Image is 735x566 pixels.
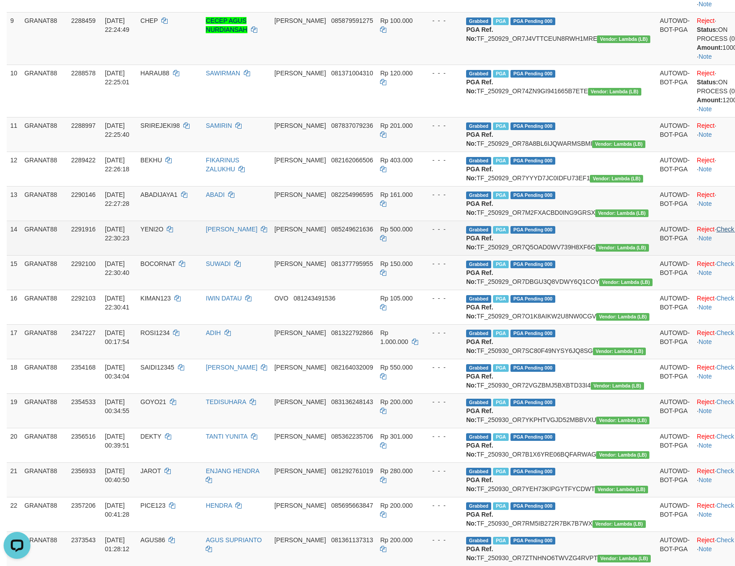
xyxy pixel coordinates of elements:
[274,364,326,371] span: [PERSON_NAME]
[425,363,459,372] div: - - -
[466,165,493,182] b: PGA Ref. No:
[493,226,509,234] span: Marked by bgnjimi
[493,261,509,268] span: Marked by bgnjimi
[656,428,693,462] td: AUTOWD-BOT-PGA
[331,157,373,164] span: Copy 082162066506 to clipboard
[463,221,656,255] td: TF_250929_OR7Q5OAD0WV739H8XF6G
[697,44,723,51] b: Amount:
[463,65,656,117] td: TF_250929_OR74ZN9GI941665B7ETE
[493,399,509,406] span: Marked by bgnjimi
[331,433,373,440] span: Copy 085362235706 to clipboard
[206,70,240,77] a: SAWIRMAN
[599,279,653,286] span: Vendor URL: https://dashboard.q2checkout.com/secure
[105,502,130,518] span: [DATE] 00:41:28
[463,497,656,531] td: TF_250930_OR7RM5IB272R7BK7B7WX
[380,122,412,129] span: Rp 201.000
[331,260,373,267] span: Copy 081377795955 to clipboard
[493,157,509,165] span: Marked by bgnjimi
[140,191,177,198] span: ABADIJAYA1
[697,467,715,475] a: Reject
[206,398,246,405] a: TEDISUHARA
[21,12,68,65] td: GRANAT88
[7,462,21,497] td: 21
[140,398,166,405] span: GOYO21
[71,70,96,77] span: 2288578
[466,269,493,285] b: PGA Ref. No:
[331,70,373,77] span: Copy 081371004310 to clipboard
[466,407,493,423] b: PGA Ref. No:
[697,70,715,77] a: Reject
[466,200,493,216] b: PGA Ref. No:
[425,466,459,475] div: - - -
[7,393,21,428] td: 19
[71,398,96,405] span: 2354533
[140,226,163,233] span: YENI2O
[206,226,257,233] a: [PERSON_NAME]
[425,397,459,406] div: - - -
[466,364,491,372] span: Grabbed
[510,261,555,268] span: PGA Pending
[331,398,373,405] span: Copy 083136248143 to clipboard
[274,502,326,509] span: [PERSON_NAME]
[466,122,491,130] span: Grabbed
[206,502,232,509] a: HENDRA
[274,226,326,233] span: [PERSON_NAME]
[105,364,130,380] span: [DATE] 00:34:04
[463,117,656,152] td: TF_250929_OR78A8BL6IJQWARMSBMI
[699,131,712,138] a: Note
[697,122,715,129] a: Reject
[463,324,656,359] td: TF_250930_OR7SC80F49NYSY6JQ8SG
[7,117,21,152] td: 11
[699,476,712,483] a: Note
[71,122,96,129] span: 2288997
[493,433,509,441] span: Marked by bgnjimi
[425,190,459,199] div: - - -
[697,260,715,267] a: Reject
[206,329,220,336] a: ADIH
[466,295,491,303] span: Grabbed
[206,191,225,198] a: ABADI
[105,191,130,207] span: [DATE] 22:27:28
[380,157,412,164] span: Rp 403.000
[699,442,712,449] a: Note
[274,122,326,129] span: [PERSON_NAME]
[697,433,715,440] a: Reject
[699,200,712,207] a: Note
[206,122,232,129] a: SAMIRIN
[699,165,712,173] a: Note
[699,105,712,113] a: Note
[466,26,493,42] b: PGA Ref. No:
[463,393,656,428] td: TF_250930_OR7YKPHTVGJD52MBBVXU
[466,511,493,527] b: PGA Ref. No:
[7,186,21,221] td: 13
[7,255,21,290] td: 15
[656,12,693,65] td: AUTOWD-BOT-PGA
[71,157,96,164] span: 2289422
[466,304,493,320] b: PGA Ref. No:
[656,152,693,186] td: AUTOWD-BOT-PGA
[274,70,326,77] span: [PERSON_NAME]
[274,433,326,440] span: [PERSON_NAME]
[590,175,643,183] span: Vendor URL: https://dashboard.q2checkout.com/secure
[71,191,96,198] span: 2290146
[71,17,96,24] span: 2288459
[463,290,656,324] td: TF_250929_OR7O1K8AIKW2U8NW0CGV
[510,157,555,165] span: PGA Pending
[699,235,712,242] a: Note
[331,467,373,475] span: Copy 081292761019 to clipboard
[463,428,656,462] td: TF_250930_OR7B1X6YRE06BQFARWAG
[140,433,161,440] span: DEKTY
[105,226,130,242] span: [DATE] 22:30:23
[597,35,650,43] span: Vendor URL: https://dashboard.q2checkout.com/secure
[656,255,693,290] td: AUTOWD-BOT-PGA
[466,17,491,25] span: Grabbed
[380,295,412,302] span: Rp 105.000
[7,221,21,255] td: 14
[463,12,656,65] td: TF_250929_OR7J4VTTCEUN8RWH1MRE
[71,295,96,302] span: 2292103
[71,329,96,336] span: 2347227
[699,53,712,60] a: Note
[699,545,712,553] a: Note
[21,152,68,186] td: GRANAT88
[593,348,646,355] span: Vendor URL: https://dashboard.q2checkout.com/secure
